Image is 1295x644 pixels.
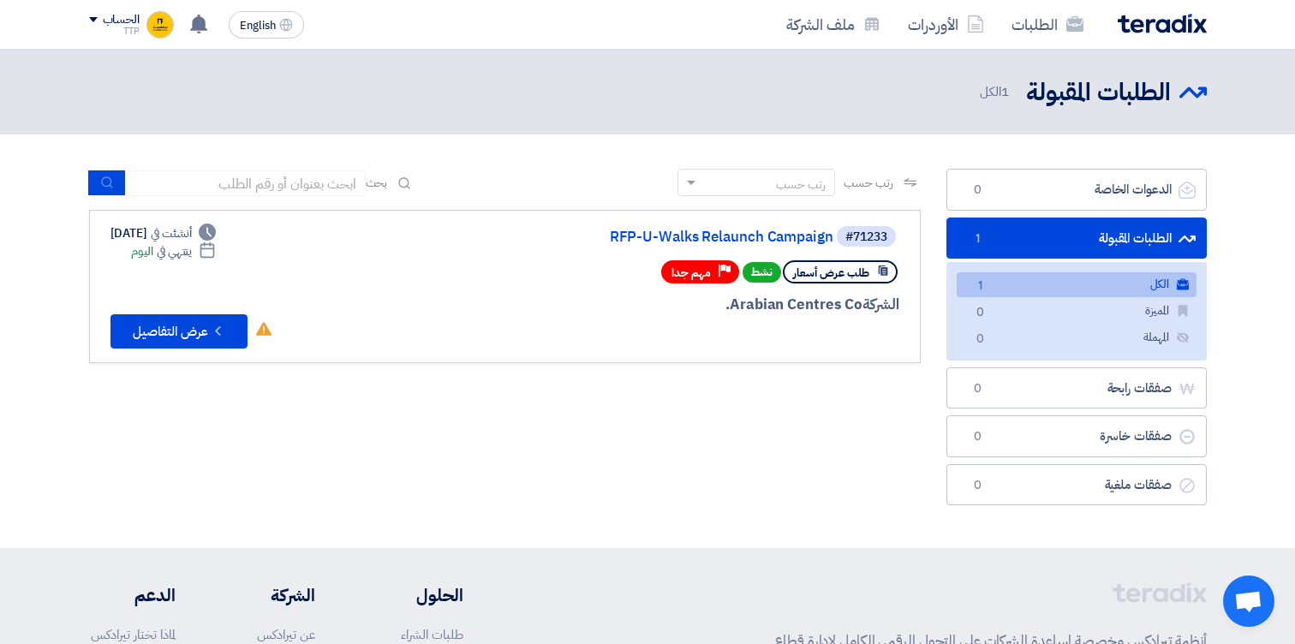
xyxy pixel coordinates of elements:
[110,224,217,242] div: [DATE]
[491,230,833,245] a: RFP-U-Walks Relaunch Campaign
[957,272,1197,297] a: الكل
[151,224,192,242] span: أنشئت في
[89,27,140,36] div: TTP
[862,294,899,315] span: الشركة
[131,242,216,260] div: اليوم
[946,464,1207,506] a: صفقات ملغية0
[968,428,988,445] span: 0
[743,262,781,283] span: نشط
[401,625,463,644] a: طلبات الشراء
[970,277,991,295] span: 1
[970,331,991,349] span: 0
[91,625,176,644] a: لماذا تختار تيرادكس
[980,82,1012,102] span: الكل
[1001,82,1009,101] span: 1
[793,265,869,281] span: طلب عرض أسعار
[146,11,174,39] img: Image__at_PM_1758444359034.jpeg
[946,367,1207,409] a: صفقات رابحة0
[89,582,176,608] li: الدعم
[946,169,1207,211] a: الدعوات الخاصة0
[240,20,276,32] span: English
[226,582,315,608] li: الشركة
[844,174,892,192] span: رتب حسب
[968,380,988,397] span: 0
[968,182,988,199] span: 0
[487,294,899,316] div: Arabian Centres Co.
[257,625,315,644] a: عن تيرادكس
[968,477,988,494] span: 0
[671,265,711,281] span: مهم جدا
[1118,14,1207,33] img: Teradix logo
[957,325,1197,350] a: المهملة
[366,174,388,192] span: بحث
[1026,76,1171,110] h2: الطلبات المقبولة
[968,230,988,247] span: 1
[126,170,366,196] input: ابحث بعنوان أو رقم الطلب
[773,4,894,45] a: ملف الشركة
[157,242,192,260] span: ينتهي في
[894,4,998,45] a: الأوردرات
[776,176,826,194] div: رتب حسب
[946,218,1207,259] a: الطلبات المقبولة1
[1223,575,1274,627] div: فتح المحادثة
[103,13,140,27] div: الحساب
[957,299,1197,324] a: المميزة
[946,415,1207,457] a: صفقات خاسرة0
[845,231,887,243] div: #71233
[110,314,248,349] button: عرض التفاصيل
[998,4,1097,45] a: الطلبات
[229,11,304,39] button: English
[970,304,991,322] span: 0
[367,582,463,608] li: الحلول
